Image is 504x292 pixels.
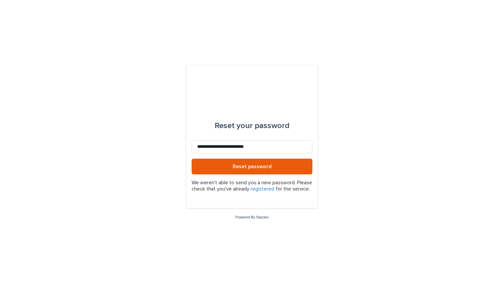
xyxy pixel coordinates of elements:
[251,186,274,191] a: registered
[215,117,289,135] div: Reset your password
[235,215,268,219] a: Powered By Stacker
[192,180,312,192] p: We weren't able to send you a new password. Please check that you've already for the service.
[192,159,312,174] button: Reset password
[233,164,272,169] span: Reset password
[231,81,274,101] img: q0dI35fxT46jIlCv2fcp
